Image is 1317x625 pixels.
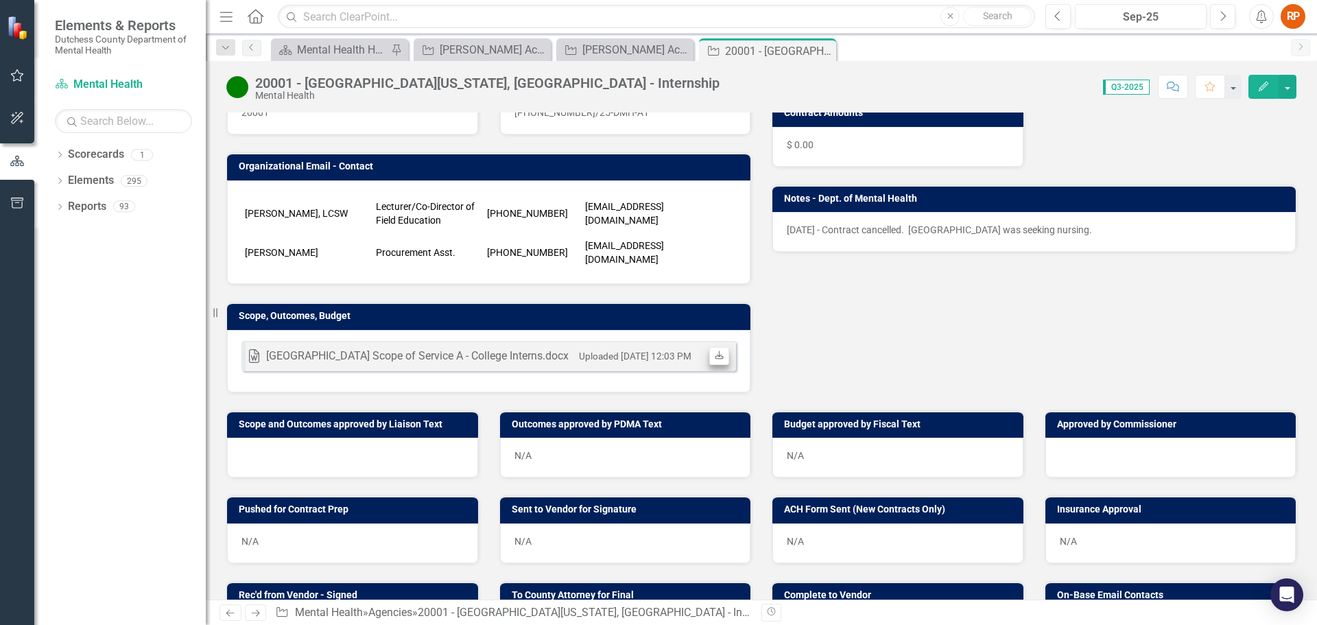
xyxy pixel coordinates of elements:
h3: Organizational Email - Contact [239,161,744,172]
h3: Approved by Commissioner [1057,419,1290,429]
div: N/A [1045,523,1296,563]
a: [PERSON_NAME] Active Contracts [560,41,690,58]
div: Mental Health Home Page [297,41,388,58]
div: 1 [131,149,153,161]
td: [PERSON_NAME], LCSW [241,191,372,236]
div: 20001 - [GEOGRAPHIC_DATA][US_STATE], [GEOGRAPHIC_DATA] - Internship [255,75,720,91]
h3: Complete to Vendor [784,590,1017,600]
div: [GEOGRAPHIC_DATA] Scope of Service A - College Interns.docx [266,349,569,364]
h3: Rec'd from Vendor - Signed [239,590,471,600]
small: Uploaded [DATE] 12:03 PM [579,351,691,362]
input: Search ClearPoint... [278,5,1035,29]
span: 20001 [241,107,269,118]
div: N/A [227,523,478,563]
div: N/A [772,523,1023,563]
span: N/A [787,450,804,461]
span: N/A [514,450,532,461]
h3: On-Base Email Contacts [1057,590,1290,600]
h3: Scope, Outcomes, Budget [239,311,744,321]
a: Mental Health [55,77,192,93]
a: [PERSON_NAME] Active Contracts That Need Scope Approval [417,41,547,58]
button: Search [963,7,1032,26]
div: N/A [500,523,751,563]
h3: ACH Form Sent (New Contracts Only) [784,504,1017,515]
input: Search Below... [55,109,192,133]
img: Active [226,76,248,98]
div: 295 [121,175,147,187]
div: [PERSON_NAME] Active Contracts [582,41,690,58]
div: » » [275,605,751,621]
div: Sep-25 [1080,9,1202,25]
div: 20001 - [GEOGRAPHIC_DATA][US_STATE], [GEOGRAPHIC_DATA] - Internship [725,43,833,60]
h3: To County Attorney for Final [512,590,744,600]
a: Reports [68,199,106,215]
h3: Insurance Approval [1057,504,1290,515]
p: [DATE] - Contract cancelled. [GEOGRAPHIC_DATA] was seeking nursing. [787,223,1281,237]
a: Scorecards [68,147,124,163]
td: [EMAIL_ADDRESS][DOMAIN_NAME] [582,235,734,270]
td: [PHONE_NUMBER] [484,191,582,236]
h3: Outcomes approved by PDMA Text [512,419,744,429]
h3: Pushed for Contract Prep [239,504,471,515]
span: Search [983,10,1012,21]
small: Dutchess County Department of Mental Health [55,34,192,56]
h3: Contract Amounts [784,108,1017,118]
td: [PHONE_NUMBER] [484,235,582,270]
img: ClearPoint Strategy [7,15,31,39]
div: 20001 - [GEOGRAPHIC_DATA][US_STATE], [GEOGRAPHIC_DATA] - Internship [418,606,781,619]
h3: Scope and Outcomes approved by Liaison Text [239,419,471,429]
a: Mental Health Home Page [274,41,388,58]
div: Mental Health [255,91,720,101]
td: Procurement Asst. [372,235,484,270]
h3: Budget approved by Fiscal Text [784,419,1017,429]
span: [PHONE_NUMBER]/25-DMH-A1 [514,107,649,118]
p: Lecturer/Co-Director of Field Education [376,200,480,227]
div: 93 [113,201,135,213]
td: [PERSON_NAME] [241,235,372,270]
a: Elements [68,173,114,189]
h3: Sent to Vendor for Signature [512,504,744,515]
a: Mental Health [295,606,363,619]
button: RP [1281,4,1305,29]
td: [EMAIL_ADDRESS][DOMAIN_NAME] [582,191,734,236]
button: Sep-25 [1075,4,1207,29]
span: Elements & Reports [55,17,192,34]
div: [PERSON_NAME] Active Contracts That Need Scope Approval [440,41,547,58]
a: Agencies [368,606,412,619]
span: $ 0.00 [787,139,814,150]
span: Q3-2025 [1103,80,1150,95]
h3: Notes - Dept. of Mental Health [784,193,1289,204]
div: Open Intercom Messenger [1270,578,1303,611]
